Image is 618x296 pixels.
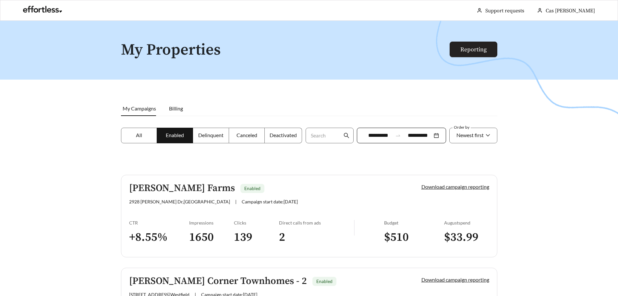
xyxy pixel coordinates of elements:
a: Download campaign reporting [421,277,489,283]
span: Enabled [166,132,184,138]
button: Reporting [450,42,497,57]
span: Billing [169,105,183,111]
span: Newest first [456,132,484,138]
h3: $ 510 [384,230,444,245]
span: | [235,199,236,204]
h3: 1650 [189,230,234,245]
div: Budget [384,220,444,225]
span: My Campaigns [123,105,156,111]
span: Enabled [244,186,261,191]
h5: [PERSON_NAME] Farms [129,183,235,194]
div: August spend [444,220,489,225]
span: Cas [PERSON_NAME] [546,7,595,14]
span: Campaign start date: [DATE] [242,199,298,204]
h3: + 8.55 % [129,230,189,245]
h3: 139 [234,230,279,245]
a: Reporting [460,46,487,53]
a: Download campaign reporting [421,184,489,190]
h3: $ 33.99 [444,230,489,245]
span: 2928 [PERSON_NAME] Dr , [GEOGRAPHIC_DATA] [129,199,230,204]
span: All [136,132,142,138]
img: line [354,220,355,236]
span: search [344,133,349,138]
span: Canceled [236,132,257,138]
h3: 2 [279,230,354,245]
h1: My Properties [121,42,450,59]
a: [PERSON_NAME] FarmsEnabled2928 [PERSON_NAME] Dr,[GEOGRAPHIC_DATA]|Campaign start date:[DATE]Downl... [121,175,497,257]
div: Impressions [189,220,234,225]
div: Clicks [234,220,279,225]
span: Enabled [316,278,333,284]
div: Direct calls from ads [279,220,354,225]
span: Delinquent [198,132,224,138]
span: swap-right [395,133,401,138]
div: CTR [129,220,189,225]
span: to [395,133,401,138]
h5: [PERSON_NAME] Corner Townhomes - 2 [129,276,307,287]
span: Deactivated [270,132,297,138]
a: Support requests [485,7,524,14]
